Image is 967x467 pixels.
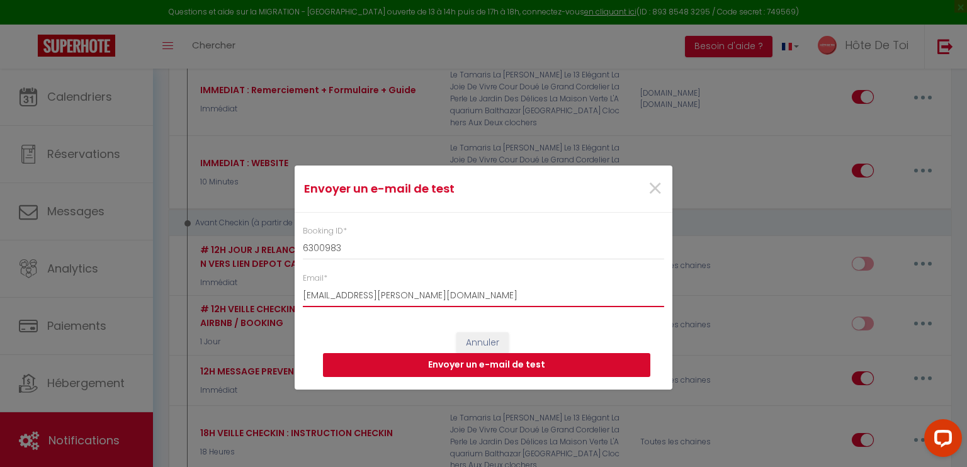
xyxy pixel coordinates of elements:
button: Envoyer un e-mail de test [323,353,650,377]
iframe: LiveChat chat widget [914,414,967,467]
button: Close [647,176,663,203]
label: Booking ID [303,225,347,237]
span: × [647,170,663,208]
h4: Envoyer un e-mail de test [304,180,538,198]
label: Email [303,273,327,284]
button: Annuler [456,332,509,354]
